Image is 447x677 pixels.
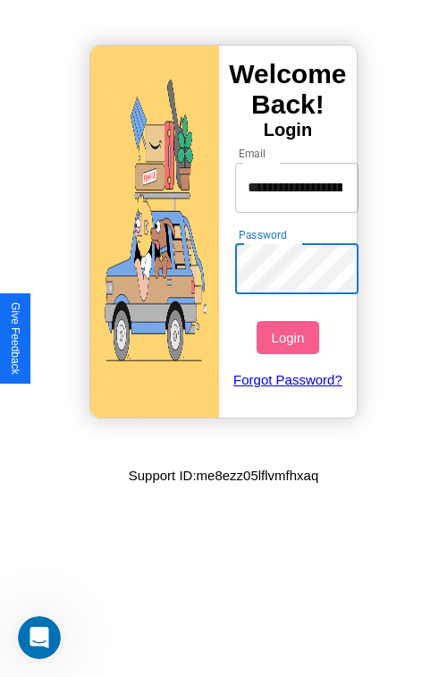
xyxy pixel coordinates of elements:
p: Support ID: me8ezz05lflvmfhxaq [129,463,319,487]
h3: Welcome Back! [219,59,357,120]
h4: Login [219,120,357,140]
label: Email [239,146,266,161]
label: Password [239,227,286,242]
div: Give Feedback [9,302,21,375]
iframe: Intercom live chat [18,616,61,659]
a: Forgot Password? [226,354,350,405]
img: gif [90,46,219,418]
button: Login [257,321,318,354]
